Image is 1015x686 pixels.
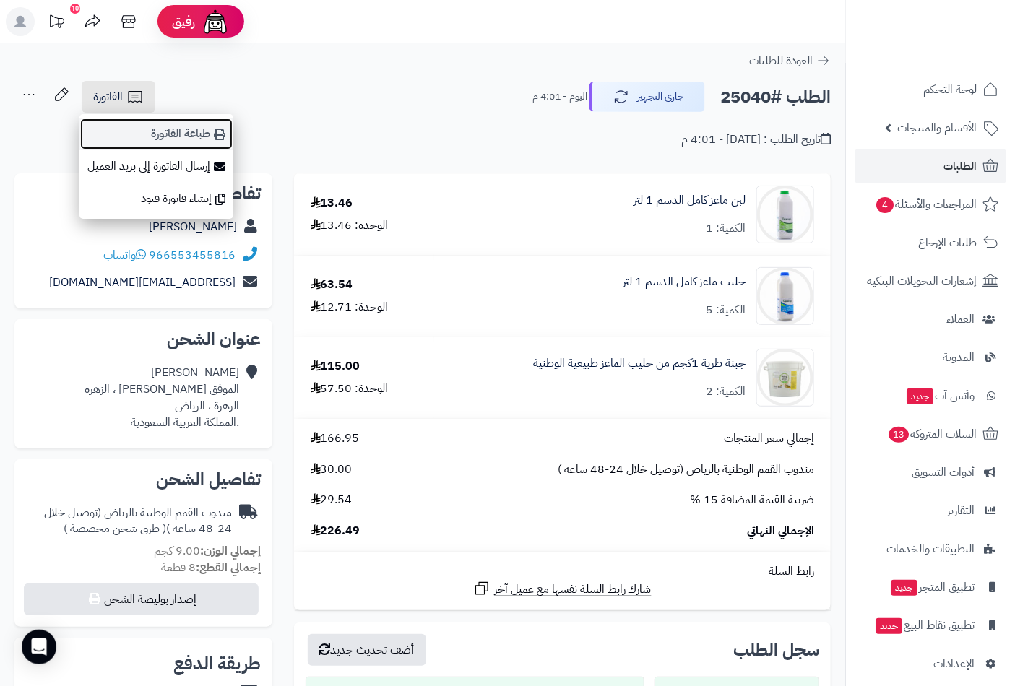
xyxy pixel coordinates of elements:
[724,430,814,447] span: إجمالي سعر المنتجات
[311,492,353,508] span: 29.54
[875,194,977,214] span: المراجعات والأسئلة
[867,271,977,291] span: إشعارات التحويلات البنكية
[26,185,261,202] h2: تفاصيل العميل
[757,267,813,325] img: 1700260736-29-90x90.jpg
[918,233,977,253] span: طلبات الإرجاع
[923,79,977,100] span: لوحة التحكم
[943,347,975,368] span: المدونة
[889,577,975,597] span: تطبيق المتجر
[311,217,389,234] div: الوحدة: 13.46
[82,81,155,113] a: الفاتورة
[103,246,146,264] a: واتساب
[947,500,975,521] span: التقارير
[24,583,259,615] button: إصدار بوليصة الشحن
[308,634,426,666] button: أضف تحديث جديد
[876,197,894,213] span: 4
[64,520,166,537] span: ( طرق شحن مخصصة )
[749,52,813,69] span: العودة للطلبات
[855,187,1006,222] a: المراجعات والأسئلة4
[889,427,909,443] span: 13
[855,149,1006,183] a: الطلبات
[757,186,813,243] img: 1692789289-28-90x90.jpg
[855,531,1006,566] a: التطبيقات والخدمات
[311,430,360,447] span: 166.95
[311,461,353,478] span: 30.00
[855,264,1006,298] a: إشعارات التحويلات البنكية
[200,542,261,560] strong: إجمالي الوزن:
[757,349,813,407] img: C08A8584-90x90.jpg
[589,82,705,112] button: جاري التجهيز
[311,277,353,293] div: 63.54
[706,383,746,400] div: الكمية: 2
[855,608,1006,643] a: تطبيق نقاط البيعجديد
[720,82,831,112] h2: الطلب #25040
[149,218,237,235] a: [PERSON_NAME]
[905,386,975,406] span: وآتس آب
[855,417,1006,451] a: السلات المتروكة13
[22,630,56,664] div: Open Intercom Messenger
[533,355,746,372] a: جبنة طرية 1كجم من حليب الماعز طبيعية الوطنية
[558,461,814,478] span: مندوب القمم الوطنية بالرياض (توصيل خلال 24-48 ساعه )
[201,7,230,36] img: ai-face.png
[706,220,746,237] div: الكمية: 1
[907,388,933,404] span: جديد
[49,274,236,291] a: [EMAIL_ADDRESS][DOMAIN_NAME]
[634,192,746,209] a: لبن ماعز كامل الدسم 1 لتر
[917,38,1001,69] img: logo-2.png
[733,641,819,659] h3: سجل الطلب
[173,655,261,672] h2: طريقة الدفع
[311,299,389,316] div: الوحدة: 12.71
[172,13,195,30] span: رفيق
[891,580,917,596] span: جديد
[79,118,233,150] a: طباعة الفاتورة
[855,455,1006,490] a: أدوات التسويق
[946,309,975,329] span: العملاء
[886,539,975,559] span: التطبيقات والخدمات
[933,654,975,674] span: الإعدادات
[311,358,360,375] div: 115.00
[85,365,239,430] div: [PERSON_NAME] الموفق [PERSON_NAME] ، الزهرة الزهرة ، الرياض .المملكة العربية السعودية
[70,4,80,14] div: 10
[623,274,746,290] a: حليب ماعز كامل الدسم 1 لتر
[943,156,977,176] span: الطلبات
[38,7,74,40] a: تحديثات المنصة
[855,646,1006,681] a: الإعدادات
[93,88,123,105] span: الفاتورة
[26,471,261,488] h2: تفاصيل الشحن
[706,302,746,318] div: الكمية: 5
[149,246,236,264] a: 966553455816
[154,542,261,560] small: 9.00 كجم
[747,523,814,539] span: الإجمالي النهائي
[300,563,825,580] div: رابط السلة
[26,331,261,348] h2: عنوان الشحن
[855,340,1006,375] a: المدونة
[855,302,1006,337] a: العملاء
[855,225,1006,260] a: طلبات الإرجاع
[311,195,353,212] div: 13.46
[161,559,261,576] small: 8 قطعة
[855,570,1006,604] a: تطبيق المتجرجديد
[690,492,814,508] span: ضريبة القيمة المضافة 15 %
[196,559,261,576] strong: إجمالي القطع:
[897,118,977,138] span: الأقسام والمنتجات
[749,52,831,69] a: العودة للطلبات
[912,462,975,482] span: أدوات التسويق
[79,150,233,183] a: إرسال الفاتورة إلى بريد العميل
[311,381,389,397] div: الوحدة: 57.50
[855,378,1006,413] a: وآتس آبجديد
[79,183,233,215] a: إنشاء فاتورة قيود
[26,505,232,538] div: مندوب القمم الوطنية بالرياض (توصيل خلال 24-48 ساعه )
[876,618,902,634] span: جديد
[855,72,1006,107] a: لوحة التحكم
[855,493,1006,528] a: التقارير
[681,131,831,148] div: تاريخ الطلب : [DATE] - 4:01 م
[311,523,360,539] span: 226.49
[532,90,587,104] small: اليوم - 4:01 م
[494,581,652,598] span: شارك رابط السلة نفسها مع عميل آخر
[473,580,652,598] a: شارك رابط السلة نفسها مع عميل آخر
[874,615,975,635] span: تطبيق نقاط البيع
[887,424,977,444] span: السلات المتروكة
